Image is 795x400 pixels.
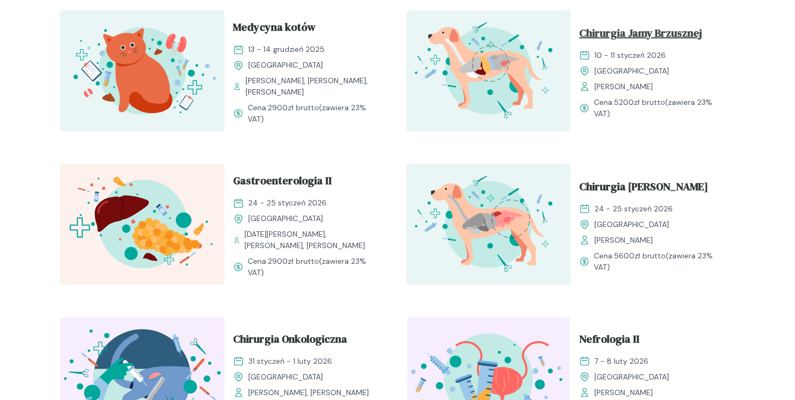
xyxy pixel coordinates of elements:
[594,219,669,230] span: [GEOGRAPHIC_DATA]
[579,178,726,199] a: Chirurgia [PERSON_NAME]
[579,331,726,351] a: Nefrologia II
[579,25,726,45] a: Chirurgia Jamy Brzusznej
[248,59,323,71] span: [GEOGRAPHIC_DATA]
[614,97,665,107] span: 5200 zł brutto
[594,81,653,92] span: [PERSON_NAME]
[594,50,666,61] span: 10 - 11 styczeń 2026
[594,356,648,367] span: 7 - 8 luty 2026
[248,102,380,125] span: Cena: (zawiera 23% VAT)
[406,10,571,131] img: aHfRokMqNJQqH-fc_ChiruJB_T.svg
[248,197,327,209] span: 24 - 25 styczeń 2026
[594,203,673,215] span: 24 - 25 styczeń 2026
[233,19,380,39] a: Medycyna kotów
[233,172,332,193] span: Gastroenterologia II
[594,387,653,398] span: [PERSON_NAME]
[233,331,347,351] span: Chirurgia Onkologiczna
[248,213,323,224] span: [GEOGRAPHIC_DATA]
[248,44,324,55] span: 13 - 14 grudzień 2025
[248,356,332,367] span: 31 styczeń - 1 luty 2026
[406,164,571,285] img: ZpbG-x5LeNNTxNnM_ChiruTy%C5%82o_T.svg
[579,25,702,45] span: Chirurgia Jamy Brzusznej
[233,172,380,193] a: Gastroenterologia II
[579,331,639,351] span: Nefrologia II
[594,65,669,77] span: [GEOGRAPHIC_DATA]
[244,229,380,251] span: [DATE][PERSON_NAME], [PERSON_NAME], [PERSON_NAME]
[60,164,224,285] img: ZxkxEIF3NbkBX8eR_GastroII_T.svg
[594,235,653,246] span: [PERSON_NAME]
[594,250,726,273] span: Cena: (zawiera 23% VAT)
[268,256,319,266] span: 2900 zł brutto
[248,371,323,383] span: [GEOGRAPHIC_DATA]
[594,371,669,383] span: [GEOGRAPHIC_DATA]
[248,256,380,278] span: Cena: (zawiera 23% VAT)
[614,251,666,261] span: 5600 zł brutto
[248,387,369,398] span: [PERSON_NAME], [PERSON_NAME]
[268,103,319,112] span: 2900 zł brutto
[60,10,224,131] img: aHfQZEMqNJQqH-e8_MedKot_T.svg
[233,331,380,351] a: Chirurgia Onkologiczna
[246,75,380,98] span: [PERSON_NAME], [PERSON_NAME], [PERSON_NAME]
[233,19,316,39] span: Medycyna kotów
[579,178,708,199] span: Chirurgia [PERSON_NAME]
[594,97,726,119] span: Cena: (zawiera 23% VAT)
